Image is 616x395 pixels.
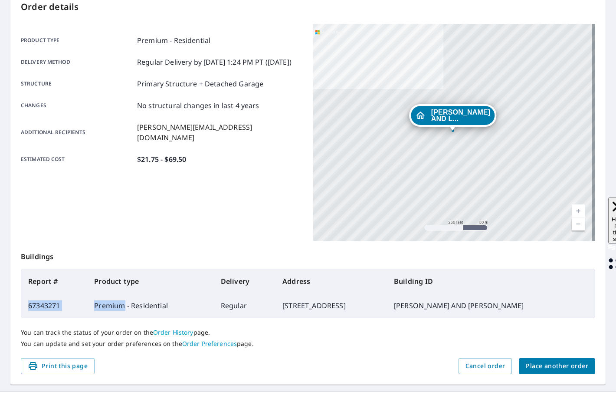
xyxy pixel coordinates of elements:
p: Product type [21,35,134,46]
th: Delivery [214,269,275,293]
button: Place another order [519,358,595,374]
a: Order Preferences [182,339,237,348]
th: Address [275,269,387,293]
a: Current Level 17, Zoom Out [572,217,585,230]
span: [PERSON_NAME] AND L... [431,109,490,122]
td: [STREET_ADDRESS] [275,293,387,318]
a: Order History [153,328,193,336]
p: You can update and set your order preferences on the page. [21,340,595,348]
p: You can track the status of your order on the page. [21,329,595,336]
p: Estimated cost [21,154,134,165]
th: Product type [87,269,213,293]
p: Changes [21,100,134,111]
p: No structural changes in last 4 years [137,100,259,111]
p: [PERSON_NAME][EMAIL_ADDRESS][DOMAIN_NAME] [137,122,303,143]
p: Premium - Residential [137,35,210,46]
span: Cancel order [465,361,505,372]
p: Additional recipients [21,122,134,143]
p: Regular Delivery by [DATE] 1:24 PM PT ([DATE]) [137,57,292,67]
p: $21.75 - $69.50 [137,154,186,165]
td: Regular [214,293,275,318]
button: Cancel order [459,358,512,374]
td: 67343271 [21,293,87,318]
p: Order details [21,0,595,13]
th: Building ID [387,269,595,293]
a: Current Level 17, Zoom In [572,204,585,217]
span: Place another order [526,361,588,372]
p: Primary Structure + Detached Garage [137,79,263,89]
th: Report # [21,269,87,293]
td: [PERSON_NAME] AND [PERSON_NAME] [387,293,595,318]
td: Premium - Residential [87,293,213,318]
button: Print this page [21,358,95,374]
p: Buildings [21,241,595,269]
p: Structure [21,79,134,89]
div: Dropped pin, building JOHN AND LINDA ROUGH, Residential property, 713 Edgecreek Dr Wayland, MI 49348 [409,104,496,131]
p: Delivery method [21,57,134,67]
span: Print this page [28,361,88,372]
